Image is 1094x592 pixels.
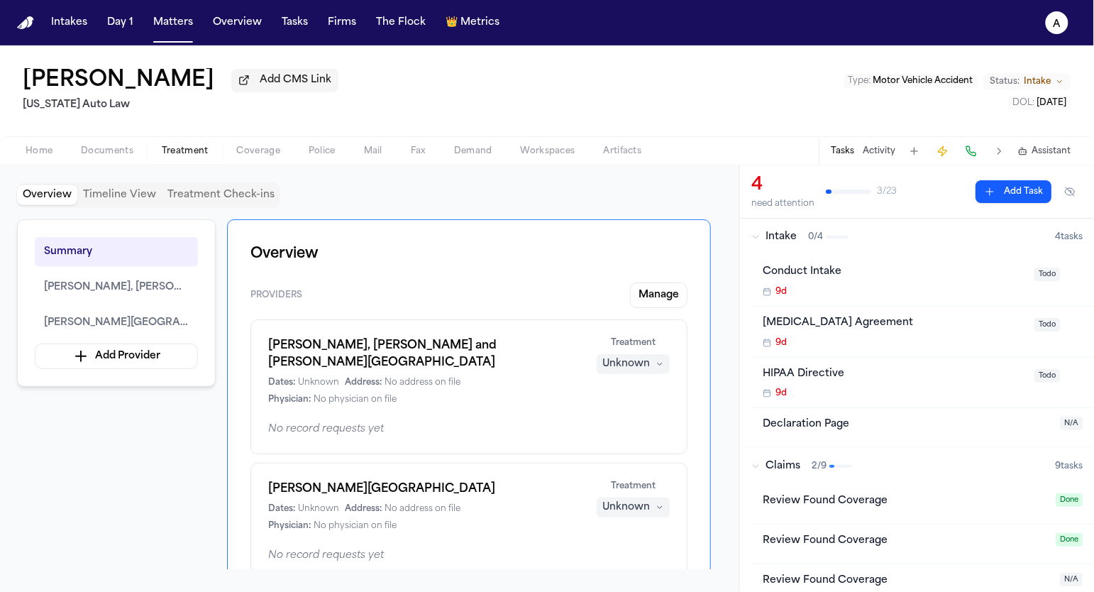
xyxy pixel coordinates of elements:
[877,186,897,197] span: 3 / 23
[23,68,214,94] button: Edit matter name
[268,337,580,371] h1: [PERSON_NAME], [PERSON_NAME] and [PERSON_NAME][GEOGRAPHIC_DATA]
[763,264,1026,280] div: Conduct Intake
[976,180,1051,203] button: Add Task
[268,394,311,405] span: Physician:
[751,256,1094,307] div: Open task: Conduct Intake
[298,377,339,388] span: Unknown
[1055,461,1083,472] span: 9 task s
[17,16,34,30] a: Home
[1024,76,1051,87] span: Intake
[162,185,280,205] button: Treatment Check-ins
[1056,493,1083,507] span: Done
[740,219,1094,256] button: Intake0/44tasks
[1060,573,1083,586] span: N/A
[250,243,687,265] h1: Overview
[751,174,814,197] div: 4
[933,141,953,161] button: Create Immediate Task
[101,10,139,35] button: Day 1
[521,146,575,157] span: Workspaces
[26,146,53,157] span: Home
[905,141,924,161] button: Add Task
[148,10,199,35] button: Matters
[602,500,650,515] div: Unknown
[17,16,34,30] img: Finch Logo
[775,286,787,297] span: 9d
[345,503,382,515] span: Address:
[763,573,1051,589] div: Review Found Coverage
[23,97,338,114] h2: [US_STATE] Auto Law
[276,10,314,35] button: Tasks
[766,459,800,473] span: Claims
[1018,146,1071,157] button: Assistant
[775,388,787,399] span: 9d
[849,77,871,85] span: Type :
[763,366,1026,383] div: HIPAA Directive
[370,10,431,35] button: The Flock
[1032,146,1071,157] span: Assistant
[763,493,1047,510] div: Review Found Coverage
[1057,180,1083,203] button: Hide completed tasks (⌘⇧H)
[1034,369,1060,383] span: Todo
[740,448,1094,485] button: Claims2/99tasks
[751,485,1094,525] div: Open task: Review Found Coverage
[322,10,362,35] button: Firms
[385,503,460,515] span: No address on file
[812,461,827,472] span: 2 / 9
[630,283,687,308] button: Manage
[345,377,382,388] span: Address:
[611,337,656,349] span: Treatment
[751,358,1094,409] div: Open task: HIPAA Directive
[411,146,426,157] span: Fax
[961,141,981,161] button: Make a Call
[385,377,460,388] span: No address on file
[766,230,797,244] span: Intake
[314,394,397,405] span: No physician on file
[990,76,1020,87] span: Status:
[1034,318,1060,331] span: Todo
[17,185,77,205] button: Overview
[231,69,338,92] button: Add CMS Link
[751,525,1094,564] div: Open task: Review Found Coverage
[260,73,331,87] span: Add CMS Link
[268,503,295,515] span: Dates:
[237,146,280,157] span: Coverage
[454,146,492,157] span: Demand
[597,354,670,374] button: Unknown
[364,146,382,157] span: Mail
[763,417,1051,433] div: Declaration Page
[751,198,814,209] div: need attention
[268,481,580,498] h1: [PERSON_NAME][GEOGRAPHIC_DATA]
[23,68,214,94] h1: [PERSON_NAME]
[1013,99,1035,107] span: DOL :
[763,315,1026,331] div: [MEDICAL_DATA] Agreement
[298,503,339,515] span: Unknown
[983,73,1071,90] button: Change status from Intake
[77,185,162,205] button: Timeline View
[81,146,133,157] span: Documents
[604,146,642,157] span: Artifacts
[268,422,670,437] div: No record requests yet
[863,146,896,157] button: Activity
[1060,417,1083,430] span: N/A
[314,520,397,532] span: No physician on file
[844,74,978,88] button: Edit Type: Motor Vehicle Accident
[1055,231,1083,243] span: 4 task s
[309,146,336,157] span: Police
[35,273,198,302] button: [PERSON_NAME], [PERSON_NAME] and [PERSON_NAME][GEOGRAPHIC_DATA]
[45,10,93,35] button: Intakes
[751,408,1094,447] div: Open task: Declaration Page
[440,10,505,35] button: crownMetrics
[775,337,787,349] span: 9d
[1056,533,1083,547] span: Done
[268,549,670,563] div: No record requests yet
[35,308,198,338] button: [PERSON_NAME][GEOGRAPHIC_DATA]
[1009,96,1071,110] button: Edit DOL: 2012-10-19
[763,533,1047,549] div: Review Found Coverage
[250,290,302,301] span: Providers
